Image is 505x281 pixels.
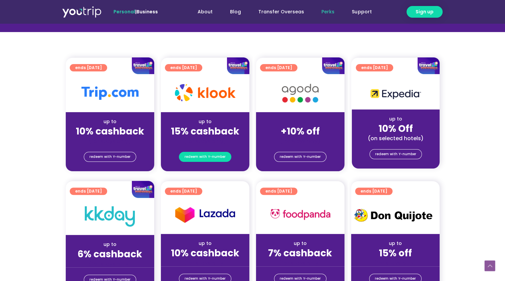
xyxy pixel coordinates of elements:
a: About [189,6,221,18]
nav: Menu [176,6,380,18]
a: Business [137,8,158,15]
strong: 7% cashback [268,247,332,260]
span: ends [DATE] [360,188,387,195]
span: ends [DATE] [265,188,292,195]
div: up to [71,118,149,125]
div: (for stays only) [261,259,339,266]
a: ends [DATE] [260,188,297,195]
div: up to [166,118,244,125]
a: redeem with Y-number [369,149,422,159]
a: redeem with Y-number [179,152,231,162]
div: up to [357,115,434,122]
div: up to [356,240,434,247]
span: redeem with Y-number [185,152,226,162]
span: Sign up [416,8,434,15]
strong: 10% Off [378,122,413,135]
a: redeem with Y-number [274,152,326,162]
div: (on selected hotels) [357,135,434,142]
span: ends [DATE] [170,188,197,195]
div: (for stays only) [261,137,339,145]
div: up to [261,240,339,247]
strong: 15% off [379,247,412,260]
a: Transfer Overseas [250,6,313,18]
a: Sign up [407,6,443,18]
span: Personal [113,8,135,15]
div: (for stays only) [166,137,244,145]
span: redeem with Y-number [280,152,321,162]
span: | [113,8,158,15]
a: Support [343,6,380,18]
strong: 10% cashback [171,247,239,260]
span: redeem with Y-number [375,150,416,159]
strong: 6% cashback [77,248,142,261]
a: ends [DATE] [165,188,202,195]
strong: +10% off [281,125,320,138]
div: (for stays only) [166,259,244,266]
strong: 15% cashback [171,125,239,138]
a: Blog [221,6,250,18]
a: ends [DATE] [355,188,393,195]
a: redeem with Y-number [84,152,136,162]
div: (for stays only) [71,260,149,267]
span: up to [294,118,306,125]
div: up to [166,240,244,247]
div: (for stays only) [356,259,434,266]
a: Perks [313,6,343,18]
span: redeem with Y-number [89,152,131,162]
div: up to [71,241,149,248]
div: (for stays only) [71,137,149,145]
strong: 10% cashback [76,125,144,138]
